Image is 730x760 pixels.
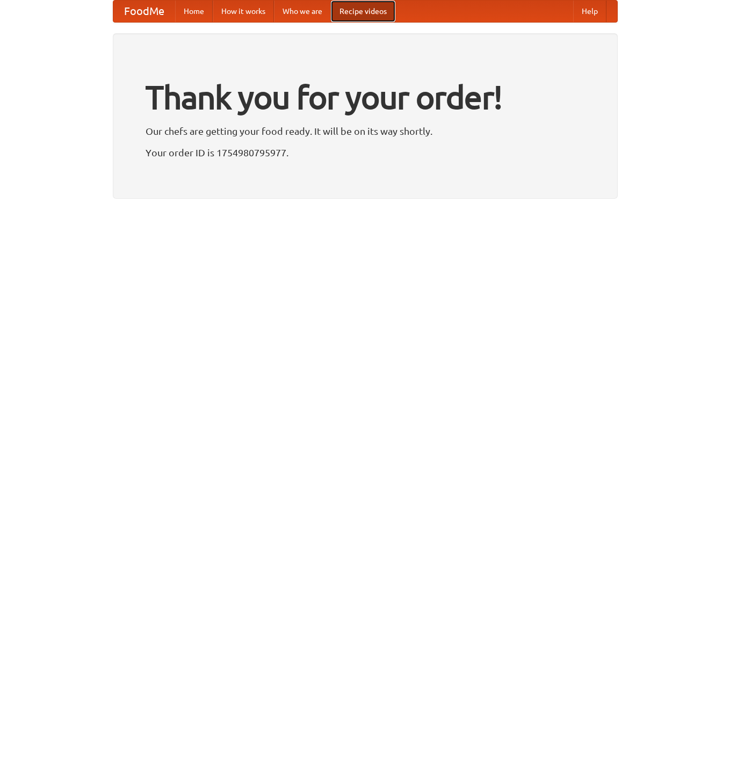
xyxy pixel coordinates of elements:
[146,123,585,139] p: Our chefs are getting your food ready. It will be on its way shortly.
[146,71,585,123] h1: Thank you for your order!
[274,1,331,22] a: Who we are
[331,1,395,22] a: Recipe videos
[175,1,213,22] a: Home
[573,1,606,22] a: Help
[213,1,274,22] a: How it works
[146,144,585,161] p: Your order ID is 1754980795977.
[113,1,175,22] a: FoodMe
